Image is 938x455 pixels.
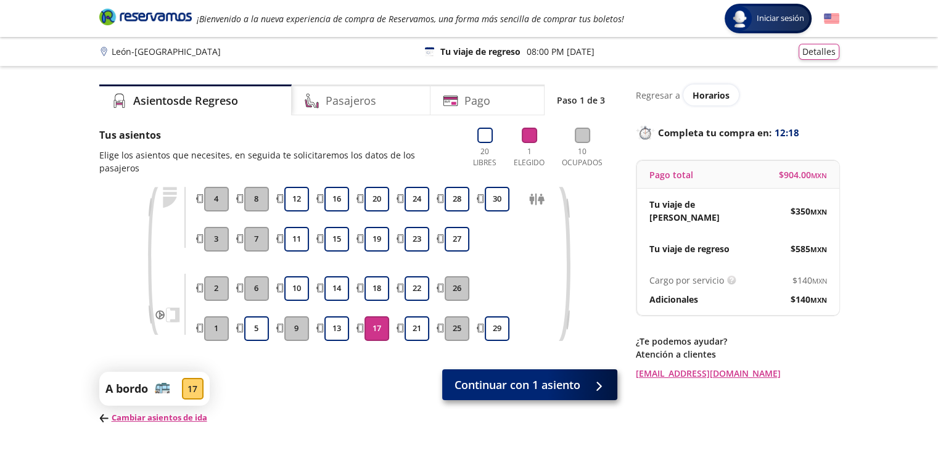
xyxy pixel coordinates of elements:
[324,187,349,211] button: 16
[364,276,389,301] button: 18
[405,227,429,252] button: 23
[649,168,693,181] p: Pago total
[485,187,509,211] button: 30
[810,245,827,254] small: MXN
[99,412,210,424] p: Cambiar asientos de ida
[324,316,349,341] button: 13
[364,187,389,211] button: 20
[112,45,221,58] p: León - [GEOGRAPHIC_DATA]
[99,128,456,142] p: Tus asientos
[284,187,309,211] button: 12
[204,316,229,341] button: 1
[445,316,469,341] button: 25
[284,316,309,341] button: 9
[649,274,724,287] p: Cargo por servicio
[636,84,839,105] div: Regresar a ver horarios
[810,207,827,216] small: MXN
[105,380,148,397] p: A bordo
[752,12,809,25] span: Iniciar sesión
[364,316,389,341] button: 17
[649,242,730,255] p: Tu viaje de regreso
[649,198,738,224] p: Tu viaje de [PERSON_NAME]
[284,227,309,252] button: 11
[445,227,469,252] button: 27
[455,377,580,393] span: Continuar con 1 asiento
[99,7,192,30] a: Brand Logo
[792,274,827,287] span: $ 140
[182,378,204,400] div: 17
[442,369,617,400] button: Continuar con 1 asiento
[284,276,309,301] button: 10
[324,227,349,252] button: 15
[557,146,608,168] p: 10 Ocupados
[244,316,269,341] button: 5
[445,187,469,211] button: 28
[511,146,548,168] p: 1 Elegido
[405,187,429,211] button: 24
[445,276,469,301] button: 26
[799,44,839,60] button: Detalles
[326,92,376,109] h4: Pasajeros
[244,276,269,301] button: 6
[99,149,456,174] p: Elige los asientos que necesites, en seguida te solicitaremos los datos de los pasajeros
[405,316,429,341] button: 21
[197,13,624,25] em: ¡Bienvenido a la nueva experiencia de compra de Reservamos, una forma más sencilla de comprar tus...
[364,227,389,252] button: 19
[812,276,827,285] small: MXN
[204,276,229,301] button: 2
[779,168,827,181] span: $ 904.00
[636,89,680,102] p: Regresar a
[557,94,605,107] p: Paso 1 de 3
[636,335,839,348] p: ¿Te podemos ayudar?
[405,276,429,301] button: 22
[693,89,730,101] span: Horarios
[791,205,827,218] span: $ 350
[791,293,827,306] span: $ 140
[468,146,502,168] p: 20 Libres
[440,45,520,58] p: Tu viaje de regreso
[204,187,229,211] button: 4
[324,276,349,301] button: 14
[636,124,839,141] p: Completa tu compra en :
[775,126,799,140] span: 12:18
[810,295,827,305] small: MXN
[527,45,594,58] p: 08:00 PM [DATE]
[636,348,839,361] p: Atención a clientes
[485,316,509,341] button: 29
[133,92,238,109] h4: Asientos de Regreso
[649,293,698,306] p: Adicionales
[99,7,192,26] i: Brand Logo
[791,242,827,255] span: $ 585
[244,187,269,211] button: 8
[824,11,839,27] button: English
[811,171,827,180] small: MXN
[204,227,229,252] button: 3
[464,92,490,109] h4: Pago
[636,367,839,380] a: [EMAIL_ADDRESS][DOMAIN_NAME]
[244,227,269,252] button: 7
